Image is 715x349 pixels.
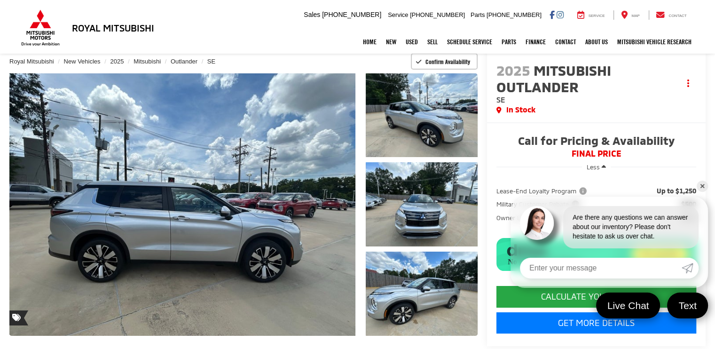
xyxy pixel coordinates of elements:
[550,30,581,54] a: Contact
[110,58,124,65] a: 2025
[496,95,505,104] span: SE
[366,162,478,246] a: Expand Photo 2
[496,312,696,334] a: Get More Details
[674,299,701,312] span: Text
[366,252,478,336] a: Expand Photo 3
[657,186,696,196] span: Up to $1,250
[649,10,694,20] a: Contact
[557,11,564,18] a: Instagram: Click to visit our Instagram page
[423,30,442,54] a: Sell
[680,75,696,91] button: Actions
[496,199,582,209] button: Military Customer Rebate
[687,79,689,87] span: dropdown dots
[520,258,682,278] input: Enter your message
[496,286,696,308] : CALCULATE YOUR PAYMENT
[496,186,590,196] button: Lease-End Loyalty Program
[411,53,478,70] button: Confirm Availability
[682,258,699,278] a: Submit
[613,10,646,20] a: Map
[496,213,567,222] button: Owner Loyalty Cash
[381,30,401,54] a: New
[589,14,605,18] span: Service
[496,135,696,149] span: Call for Pricing & Availability
[171,58,197,65] a: Outlander
[9,310,28,325] span: Special
[587,163,600,171] span: Less
[364,72,479,158] img: 2025 Mitsubishi Outlander SE
[442,30,497,54] a: Schedule Service: Opens in a new tab
[388,11,408,18] span: Service
[72,23,154,33] h3: Royal Mitsubishi
[570,10,612,20] a: Service
[207,58,215,65] a: SE
[520,206,554,240] img: Agent profile photo
[496,186,589,196] span: Lease-End Loyalty Program
[6,72,359,337] img: 2025 Mitsubishi Outlander SE
[410,11,465,18] span: [PHONE_NUMBER]
[64,58,101,65] a: New Vehicles
[668,14,686,18] span: Contact
[322,11,381,18] span: [PHONE_NUMBER]
[521,30,550,54] a: Finance
[401,30,423,54] a: Used
[496,62,530,79] span: 2025
[596,293,660,318] a: Live Chat
[496,62,611,95] span: Mitsubishi Outlander
[582,159,611,175] button: Less
[613,30,696,54] a: Mitsubishi Vehicle Research
[366,73,478,158] a: Expand Photo 1
[364,161,479,247] img: 2025 Mitsubishi Outlander SE
[496,199,581,209] span: Military Customer Rebate
[563,206,699,248] div: Are there any questions we can answer about our inventory? Please don't hesitate to ask us over c...
[496,213,566,222] span: Owner Loyalty Cash
[9,73,355,336] a: Expand Photo 0
[631,14,639,18] span: Map
[497,30,521,54] a: Parts: Opens in a new tab
[425,58,470,65] span: Confirm Availability
[364,251,479,337] img: 2025 Mitsubishi Outlander SE
[9,58,54,65] a: Royal Mitsubishi
[506,104,535,115] span: In Stock
[304,11,320,18] span: Sales
[496,149,696,159] span: FINAL PRICE
[487,11,542,18] span: [PHONE_NUMBER]
[358,30,381,54] a: Home
[19,9,62,46] img: Mitsubishi
[667,293,708,318] a: Text
[603,299,654,312] span: Live Chat
[471,11,485,18] span: Parts
[581,30,613,54] a: About Us
[134,58,161,65] a: Mitsubishi
[550,11,555,18] a: Facebook: Click to visit our Facebook page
